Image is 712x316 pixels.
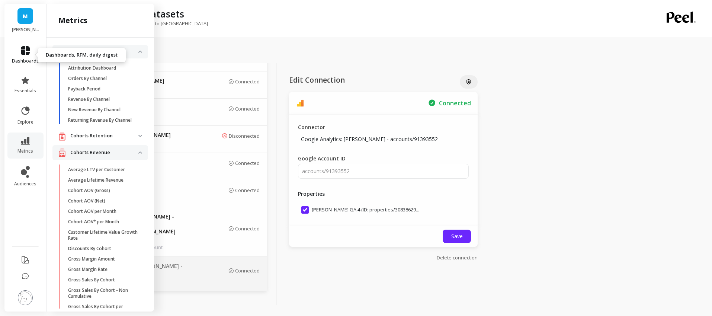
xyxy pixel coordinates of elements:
[58,49,66,55] img: navigation item icon
[289,75,421,85] p: Edit Connection
[298,133,441,146] p: Google Analytics: [PERSON_NAME] - accounts/91393552
[68,208,116,214] p: Cohort AOV per Month
[68,256,115,262] p: Gross Margin Amount
[68,177,124,183] p: Average Lifetime Revenue
[68,65,116,71] p: Attribution Dashboard
[70,132,138,140] p: Cohorts Retention
[235,106,260,112] p: Connected
[138,151,142,154] img: down caret icon
[68,107,121,113] p: New Revenue By Channel
[68,277,115,283] p: Gross Sales By Cohort
[235,160,260,166] p: Connected
[58,131,66,141] img: navigation item icon
[18,290,33,305] img: profile picture
[298,190,469,198] p: Properties
[68,76,107,82] p: Orders By Channel
[58,148,66,157] img: navigation item icon
[235,226,260,232] p: Connected
[12,27,39,33] p: maude
[68,198,105,204] p: Cohort AOV (Net)
[68,229,139,241] p: Customer Lifetime Value Growth Rate
[138,51,142,53] img: down caret icon
[296,99,305,108] img: api.google_analytics_4.svg
[437,254,478,261] a: Delete connection
[68,266,108,272] p: Gross Margin Rate
[451,233,463,240] span: Save
[439,99,471,107] p: Secured Connection to Google Analytics: Maude - accounts/91393552
[298,124,325,131] p: Connector
[68,304,139,316] p: Gross Sales By Cohort per Customer
[68,188,110,194] p: Cohort AOV (Gross)
[17,148,33,154] span: metrics
[68,117,132,123] p: Returning Revenue By Channel
[229,133,260,139] p: Disconnected
[235,268,260,274] p: Connected
[298,155,346,162] label: Google Account ID
[58,15,87,26] h2: metrics
[23,12,28,20] span: M
[15,88,36,94] span: essentials
[235,79,260,84] p: Connected
[68,246,111,252] p: Discounts By Cohort
[235,187,260,193] p: Connected
[68,167,125,173] p: Average LTV per Customer
[443,230,471,243] button: Save
[68,86,100,92] p: Payback Period
[70,48,138,55] p: Attribution
[17,119,33,125] span: explore
[12,58,39,64] span: dashboards
[68,287,139,299] p: Gross Sales By Cohort - Non Cumulative
[70,149,138,156] p: Cohorts Revenue
[301,206,419,214] span: Maude GA 4 (ID: properties/308386294)
[14,181,36,187] span: audiences
[68,96,110,102] p: Revenue By Channel
[68,219,119,225] p: Cohort AOV* per Month
[138,135,142,137] img: down caret icon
